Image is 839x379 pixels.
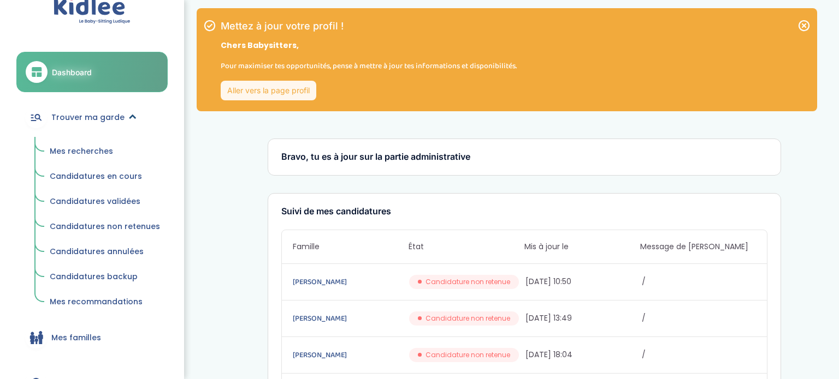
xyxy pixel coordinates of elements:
[281,207,767,216] h3: Suivi de mes candidatures
[16,318,168,357] a: Mes familles
[524,241,640,252] span: Mis à jour le
[525,312,640,324] span: [DATE] 13:49
[42,292,168,312] a: Mes recommandations
[221,60,517,72] p: Pour maximiser tes opportunités, pense à mettre à jour tes informations et disponibilités.
[426,314,510,323] span: Candidature non retenue
[281,152,767,162] h3: Bravo, tu es à jour sur la partie administrative
[525,276,640,287] span: [DATE] 10:50
[51,332,101,344] span: Mes familles
[426,350,510,360] span: Candidature non retenue
[50,271,138,282] span: Candidatures backup
[221,40,517,51] p: Chers Babysitters,
[426,277,510,287] span: Candidature non retenue
[221,81,316,100] a: Aller vers la page profil
[42,242,168,262] a: Candidatures annulées
[16,98,168,137] a: Trouver ma garde
[642,312,756,324] span: /
[642,349,756,360] span: /
[293,276,407,288] a: [PERSON_NAME]
[52,67,92,78] span: Dashboard
[42,141,168,162] a: Mes recherches
[293,241,409,252] span: Famille
[525,349,640,360] span: [DATE] 18:04
[50,246,144,257] span: Candidatures annulées
[42,216,168,237] a: Candidatures non retenues
[409,241,524,252] span: État
[50,171,142,182] span: Candidatures en cours
[293,349,407,361] a: [PERSON_NAME]
[50,146,113,157] span: Mes recherches
[42,166,168,187] a: Candidatures en cours
[293,312,407,324] a: [PERSON_NAME]
[42,267,168,287] a: Candidatures backup
[50,296,143,307] span: Mes recommandations
[221,21,517,31] h1: Mettez à jour votre profil !
[642,276,756,287] span: /
[640,241,756,252] span: Message de [PERSON_NAME]
[42,191,168,212] a: Candidatures validées
[16,52,168,92] a: Dashboard
[51,112,125,123] span: Trouver ma garde
[50,196,140,207] span: Candidatures validées
[50,221,160,232] span: Candidatures non retenues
